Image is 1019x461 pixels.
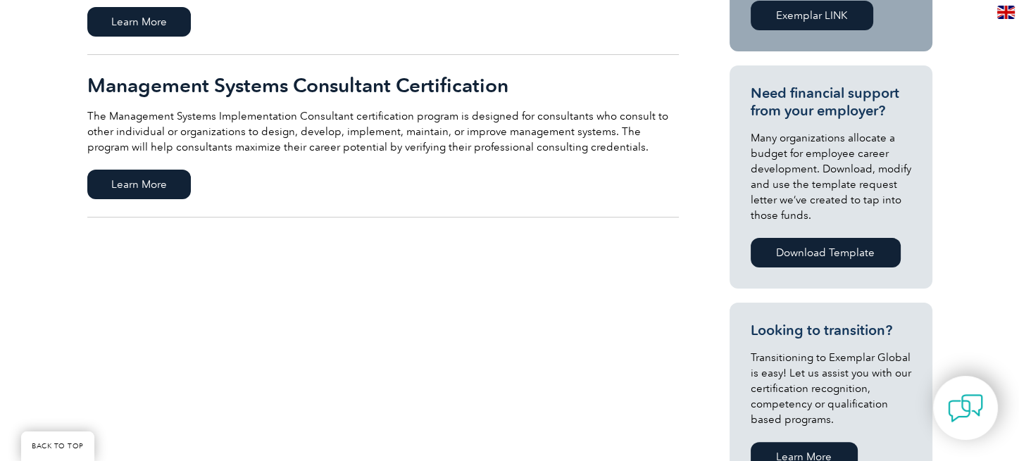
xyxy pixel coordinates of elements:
[997,6,1015,19] img: en
[751,130,911,223] p: Many organizations allocate a budget for employee career development. Download, modify and use th...
[87,74,679,96] h2: Management Systems Consultant Certification
[87,55,679,217] a: Management Systems Consultant Certification The Management Systems Implementation Consultant cert...
[87,7,191,37] span: Learn More
[751,1,873,30] a: Exemplar LINK
[948,391,983,426] img: contact-chat.png
[751,322,911,339] h3: Looking to transition?
[751,84,911,120] h3: Need financial support from your employer?
[87,170,191,199] span: Learn More
[21,431,94,461] a: BACK TO TOP
[751,350,911,427] p: Transitioning to Exemplar Global is easy! Let us assist you with our certification recognition, c...
[87,108,679,155] p: The Management Systems Implementation Consultant certification program is designed for consultant...
[751,238,901,267] a: Download Template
